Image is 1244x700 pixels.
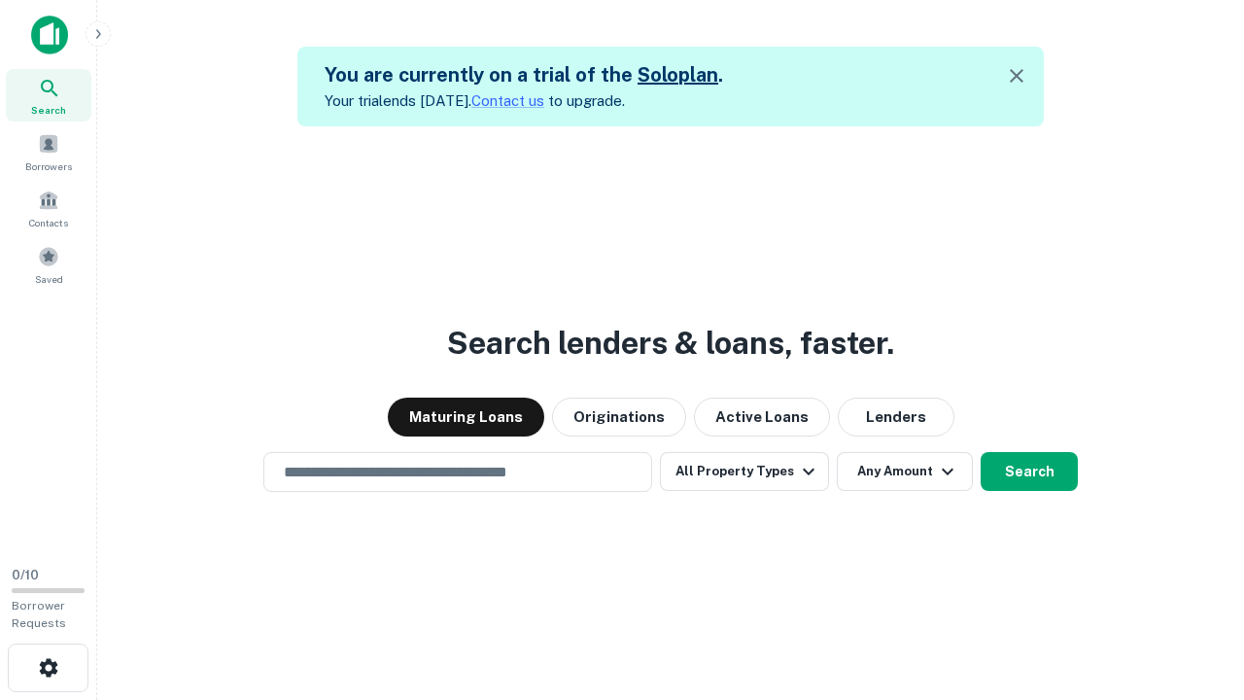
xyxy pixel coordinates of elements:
[325,60,723,89] h5: You are currently on a trial of the .
[638,63,718,87] a: Soloplan
[25,158,72,174] span: Borrowers
[694,398,830,437] button: Active Loans
[6,238,91,291] a: Saved
[35,271,63,287] span: Saved
[29,215,68,230] span: Contacts
[388,398,544,437] button: Maturing Loans
[31,16,68,54] img: capitalize-icon.png
[447,320,894,367] h3: Search lenders & loans, faster.
[6,182,91,234] a: Contacts
[12,599,66,630] span: Borrower Requests
[981,452,1078,491] button: Search
[837,452,973,491] button: Any Amount
[325,89,723,113] p: Your trial ends [DATE]. to upgrade.
[1147,544,1244,638] iframe: Chat Widget
[660,452,829,491] button: All Property Types
[838,398,954,437] button: Lenders
[6,69,91,122] a: Search
[12,568,39,582] span: 0 / 10
[6,125,91,178] a: Borrowers
[552,398,686,437] button: Originations
[31,102,66,118] span: Search
[471,92,544,109] a: Contact us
